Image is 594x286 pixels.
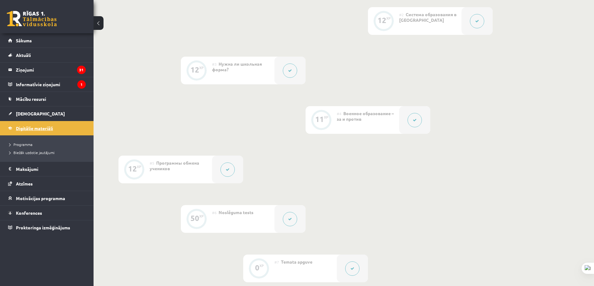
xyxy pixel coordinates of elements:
[199,214,204,218] div: XP
[16,38,32,43] span: Sākums
[16,195,65,201] span: Motivācijas programma
[191,215,199,221] div: 50
[16,63,86,77] legend: Ziņojumi
[255,265,259,270] div: 0
[16,111,65,116] span: [DEMOGRAPHIC_DATA]
[386,16,391,20] div: XP
[337,111,341,116] span: #4
[9,142,87,147] a: Programma
[16,125,53,131] span: Digitālie materiāli
[77,80,86,89] i: 1
[259,264,264,267] div: XP
[8,77,86,91] a: Informatīvie ziņojumi1
[16,210,42,216] span: Konferences
[16,52,31,58] span: Aktuāli
[150,160,199,171] span: Программы обмена учеников
[281,259,312,265] span: Temata apguve
[9,150,55,155] span: Biežāk uzdotie jautājumi
[212,62,217,67] span: #3
[8,191,86,205] a: Motivācijas programma
[7,11,57,26] a: Rīgas 1. Tālmācības vidusskola
[16,96,46,102] span: Mācību resursi
[399,12,456,23] span: Система образования в [GEOGRAPHIC_DATA]
[77,66,86,74] i: 31
[8,121,86,135] a: Digitālie materiāli
[16,181,33,186] span: Atzīmes
[8,63,86,77] a: Ziņojumi31
[219,209,254,215] span: Noslēguma tests
[399,12,404,17] span: #2
[8,48,86,62] a: Aktuāli
[16,225,70,230] span: Proktoringa izmēģinājums
[8,220,86,235] a: Proktoringa izmēģinājums
[137,165,141,168] div: XP
[378,17,386,23] div: 12
[8,162,86,176] a: Maksājumi
[8,176,86,191] a: Atzīmes
[8,33,86,48] a: Sākums
[212,61,262,72] span: Нужна ли школьная форма?
[315,116,324,122] div: 11
[150,161,154,166] span: #5
[128,166,137,171] div: 12
[199,66,204,69] div: XP
[8,106,86,121] a: [DEMOGRAPHIC_DATA]
[16,162,86,176] legend: Maksājumi
[8,92,86,106] a: Mācību resursi
[9,142,32,147] span: Programma
[8,206,86,220] a: Konferences
[9,150,87,155] a: Biežāk uzdotie jautājumi
[274,260,279,265] span: #7
[212,210,217,215] span: #6
[337,110,394,122] span: Военное образование – за и против
[324,115,328,119] div: XP
[191,67,199,73] div: 12
[16,77,86,91] legend: Informatīvie ziņojumi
